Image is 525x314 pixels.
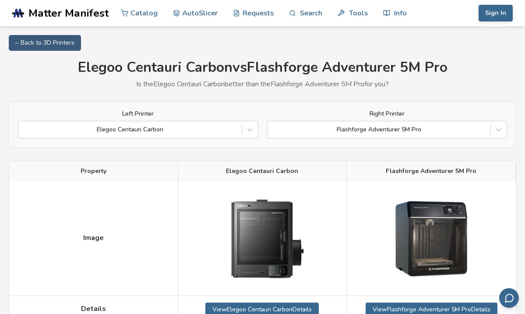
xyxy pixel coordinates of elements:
[81,168,106,175] span: Property
[226,168,298,175] span: Elegoo Centauri Carbon
[479,5,513,21] button: Sign In
[267,110,507,117] label: Right Printer
[499,288,519,308] button: Send feedback via email
[272,126,274,133] input: Flashforge Adventurer 5M Pro
[83,234,104,242] span: Image
[386,168,476,175] span: Flashforge Adventurer 5M Pro
[9,60,516,76] h1: Elegoo Centauri Carbon vs Flashforge Adventurer 5M Pro
[18,110,258,117] label: Left Printer
[218,188,306,289] img: Elegoo Centauri Carbon
[9,35,81,51] a: ← Back to 3D Printers
[388,195,475,282] img: Flashforge Adventurer 5M Pro
[9,80,516,88] p: Is the Elegoo Centauri Carbon better than the Flashforge Adventurer 5M Pro for you?
[28,7,109,19] span: Matter Manifest
[23,126,25,133] input: Elegoo Centauri Carbon
[81,305,106,313] span: Details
